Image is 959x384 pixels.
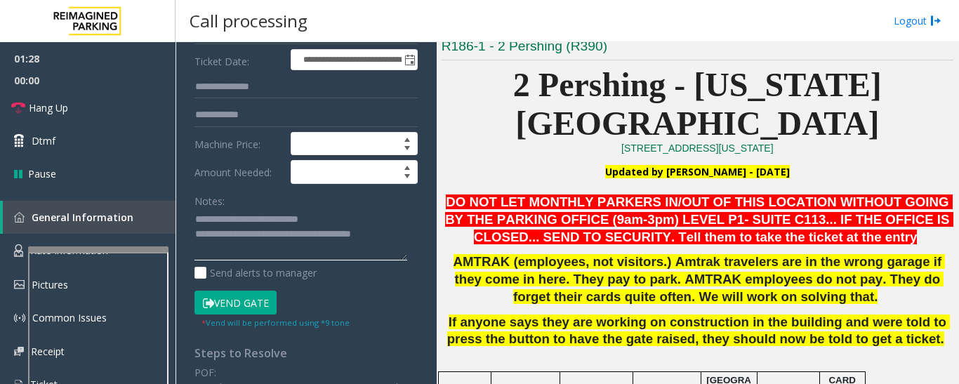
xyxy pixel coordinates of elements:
span: AMTRAK (employees, not visitors.) Amtrak travelers are in the wrong garage if they come in here. ... [454,254,946,304]
span: Toggle popup [402,50,417,69]
label: Amount Needed: [191,160,287,184]
span: Rate Information [30,244,108,257]
span: Pause [28,166,56,181]
span: Decrease value [397,172,417,183]
img: 'icon' [14,312,25,324]
span: If anyone says they are working on construction in the building and were told to press the button... [447,315,950,347]
img: 'icon' [14,347,24,356]
img: 'icon' [14,244,23,257]
button: Vend Gate [194,291,277,315]
label: Machine Price: [191,132,287,156]
img: logout [930,13,941,28]
label: Ticket Date: [191,49,287,70]
span: Increase value [397,133,417,144]
span: Dtmf [32,133,55,148]
span: Decrease value [397,144,417,155]
span: DO NOT LET MONTHLY PARKERS IN/OUT OF THIS LOCATION WITHOUT GOING BY THE PARKING OFFICE (9am-3pm) ... [445,194,953,244]
a: General Information [3,201,176,234]
span: Hang Up [29,100,68,115]
h3: Call processing [183,4,315,38]
h4: Steps to Resolve [194,347,418,360]
span: 2 Pershing - [US_STATE][GEOGRAPHIC_DATA] [513,66,882,142]
font: Updated by [PERSON_NAME] - [DATE] [605,165,790,178]
a: [STREET_ADDRESS][US_STATE] [621,143,774,154]
label: Send alerts to manager [194,265,317,280]
a: Logout [894,13,941,28]
label: Notes: [194,189,225,208]
span: Increase value [397,161,417,172]
h3: R186-1 - 2 Pershing (R390) [442,37,953,60]
img: 'icon' [14,280,25,289]
small: Vend will be performed using *9 tone [201,317,350,328]
img: 'icon' [14,212,25,223]
span: General Information [32,211,133,224]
